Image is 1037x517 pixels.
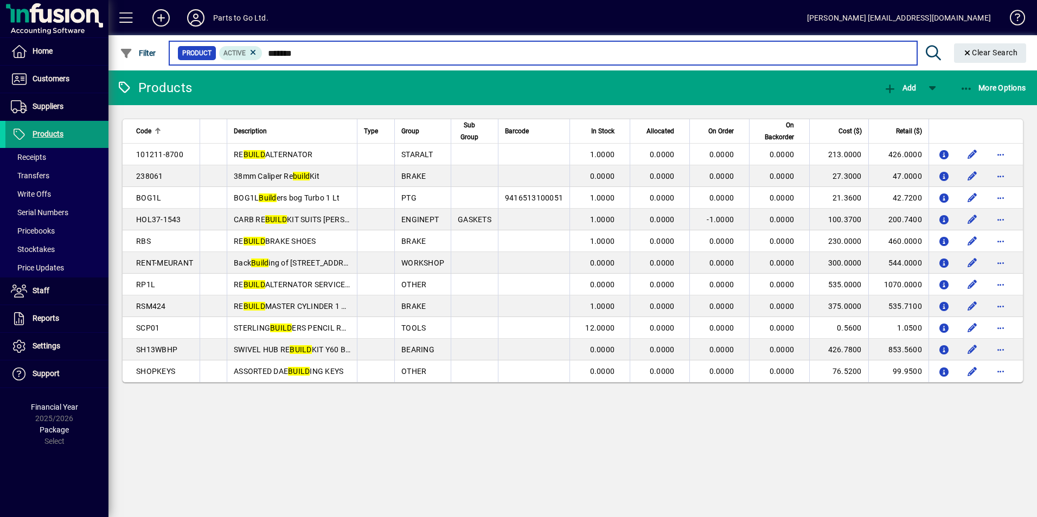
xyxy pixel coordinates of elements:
em: BUILD [270,324,292,332]
span: Add [884,83,916,92]
span: 0.0000 [709,280,734,289]
td: 535.7100 [868,295,929,317]
span: 0.0000 [590,258,615,267]
td: 42.7200 [868,187,929,209]
span: Serial Numbers [11,208,68,217]
td: 99.9500 [868,360,929,382]
a: Customers [5,66,108,93]
span: Code [136,125,151,137]
span: BOG1L ers bog Turbo 1 Lt [234,193,340,202]
button: Edit [964,276,981,293]
span: RP1L [136,280,155,289]
span: 0.0000 [770,150,795,159]
span: Reports [33,314,59,322]
td: 535.0000 [809,274,868,295]
td: 426.0000 [868,144,929,165]
span: RSM424 [136,302,166,311]
div: Code [136,125,193,137]
td: 76.5200 [809,360,868,382]
span: 0.0000 [650,193,675,202]
a: Reports [5,305,108,332]
button: More Options [957,78,1029,98]
div: Allocated [637,125,684,137]
span: 0.0000 [590,367,615,376]
button: Edit [964,232,981,250]
span: ASSORTED DAE ING KEYS [234,367,343,376]
div: Products [117,79,192,96]
span: RBS [136,237,151,245]
td: 300.0000 [809,252,868,274]
span: Description [234,125,267,137]
span: BRAKE [401,172,426,180]
span: 0.0000 [709,345,734,354]
span: Receipts [11,153,46,161]
span: 0.0000 [770,324,795,332]
em: BUILD [244,237,265,245]
span: Barcode [505,125,529,137]
span: BRAKE [401,237,426,245]
em: Build [251,258,268,267]
span: GASKETS [458,215,491,224]
td: 21.3600 [809,187,868,209]
em: BUILD [244,302,265,311]
div: In Stock [577,125,624,137]
span: 1.0000 [590,237,615,245]
span: OTHER [401,367,426,376]
div: Description [234,125,350,137]
a: Knowledge Base [1002,2,1023,37]
span: Staff [33,286,49,295]
em: BUILD [290,345,311,354]
td: 230.0000 [809,230,868,252]
span: 0.0000 [650,367,675,376]
span: 0.0000 [650,215,675,224]
td: 0.5600 [809,317,868,339]
td: 1.0500 [868,317,929,339]
span: 0.0000 [650,150,675,159]
span: 0.0000 [590,280,615,289]
button: Add [144,8,178,28]
span: SWIVEL HUB RE KIT Y60 BOTH SIDES [234,345,383,354]
span: 0.0000 [770,237,795,245]
span: Back ing of [STREET_ADDRESS] [234,258,359,267]
span: 1.0000 [590,150,615,159]
div: Type [364,125,388,137]
span: STARALT [401,150,433,159]
span: 0.0000 [650,345,675,354]
div: Group [401,125,444,137]
span: Financial Year [31,403,78,411]
span: 0.0000 [709,237,734,245]
span: WORKSHOP [401,258,444,267]
span: 0.0000 [770,345,795,354]
td: 544.0000 [868,252,929,274]
button: Edit [964,319,981,337]
a: Price Updates [5,258,108,277]
span: 0.0000 [650,172,675,180]
td: 426.7800 [809,339,868,360]
span: 1.0000 [590,193,615,202]
button: More options [992,341,1009,358]
button: More options [992,319,1009,337]
a: Home [5,38,108,65]
span: PTG [401,193,417,202]
mat-chip: Activation Status: Active [219,46,263,60]
span: TOOLS [401,324,426,332]
span: BEARING [401,345,434,354]
span: Products [33,130,63,138]
span: 0.0000 [770,172,795,180]
span: Support [33,369,60,378]
span: RE MASTER CYLINDER 1 1/16 TANDEM BODY [234,302,412,311]
td: 47.0000 [868,165,929,187]
span: Sub Group [458,119,482,143]
a: Support [5,360,108,387]
span: 0.0000 [650,280,675,289]
span: 0.0000 [590,345,615,354]
span: 0.0000 [590,172,615,180]
span: 1.0000 [590,302,615,311]
span: Active [223,49,246,57]
div: Sub Group [458,119,491,143]
span: 0.0000 [770,280,795,289]
td: 27.3000 [809,165,868,187]
span: Type [364,125,378,137]
button: Filter [117,43,159,63]
span: CARB RE KIT SUITS [PERSON_NAME] 2300 2BARREL [234,215,438,224]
